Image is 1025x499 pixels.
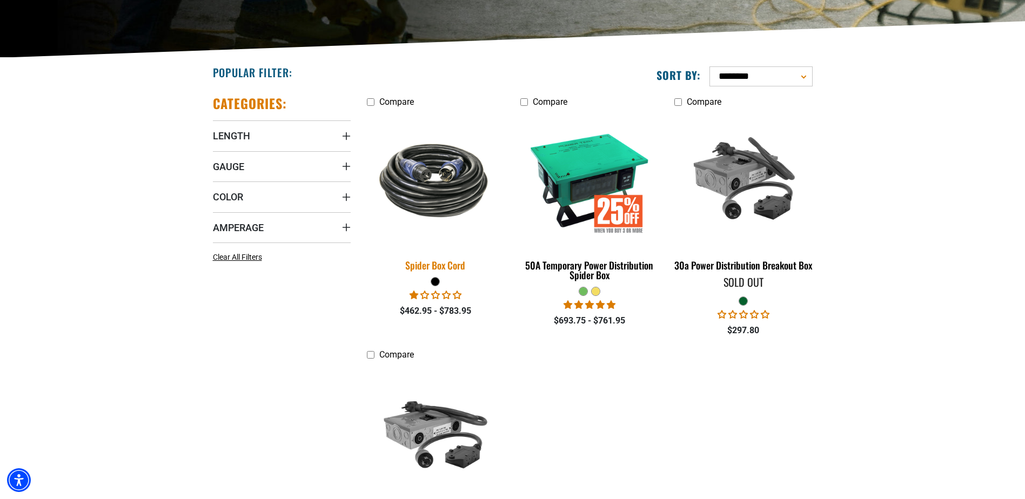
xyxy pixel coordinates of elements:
[213,130,250,142] span: Length
[674,112,812,277] a: green 30a Power Distribution Breakout Box
[213,181,351,212] summary: Color
[7,468,31,492] div: Accessibility Menu
[656,68,701,82] label: Sort by:
[521,118,658,242] img: 50A Temporary Power Distribution Spider Box
[520,112,658,286] a: 50A Temporary Power Distribution Spider Box 50A Temporary Power Distribution Spider Box
[564,300,615,310] span: 5.00 stars
[213,191,243,203] span: Color
[674,277,812,287] div: Sold Out
[379,349,414,360] span: Compare
[687,97,721,107] span: Compare
[410,290,461,300] span: 1.00 stars
[213,212,351,242] summary: Amperage
[367,260,505,270] div: Spider Box Cord
[533,97,567,107] span: Compare
[213,160,244,173] span: Gauge
[367,305,505,318] div: $462.95 - $783.95
[213,252,266,263] a: Clear All Filters
[213,95,287,112] h2: Categories:
[674,324,812,337] div: $297.80
[367,112,505,277] a: black Spider Box Cord
[674,260,812,270] div: 30a Power Distribution Breakout Box
[213,221,264,234] span: Amperage
[213,253,262,261] span: Clear All Filters
[520,260,658,280] div: 50A Temporary Power Distribution Spider Box
[718,309,769,320] span: 0.00 stars
[213,120,351,151] summary: Length
[360,134,511,226] img: black
[675,118,812,242] img: green
[520,314,658,327] div: $693.75 - $761.95
[213,151,351,181] summary: Gauge
[213,65,292,79] h2: Popular Filter:
[367,370,504,495] img: green
[379,97,414,107] span: Compare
